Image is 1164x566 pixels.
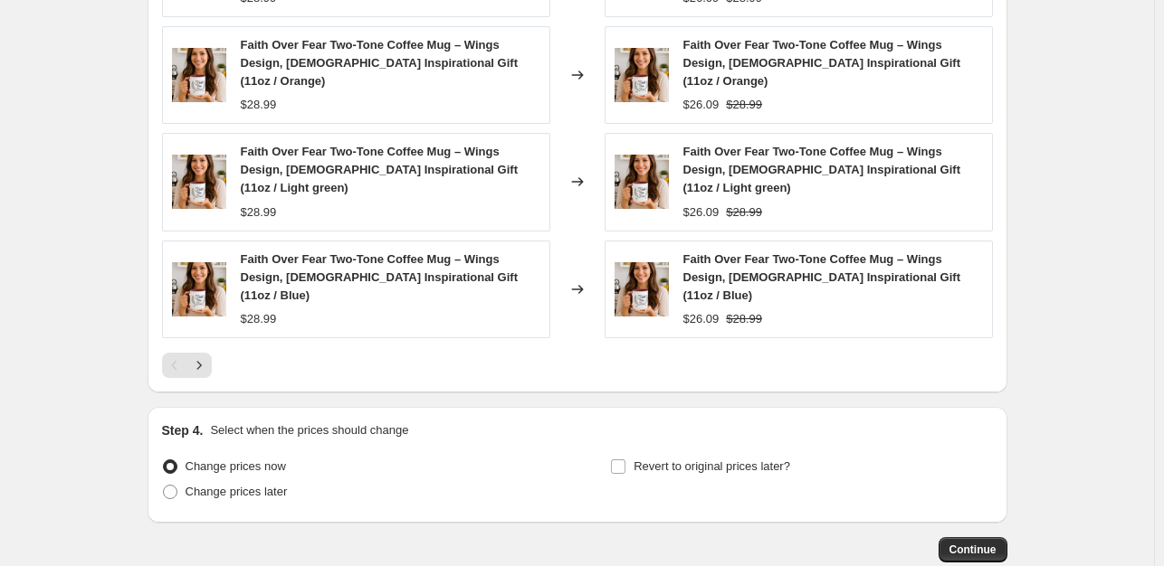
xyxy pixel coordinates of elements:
span: $26.09 [683,98,720,111]
span: Continue [949,542,997,557]
span: Faith Over Fear Two-Tone Coffee Mug – Wings Design, [DEMOGRAPHIC_DATA] Inspirational Gift (11oz /... [683,38,960,88]
span: $28.99 [726,312,762,325]
span: Change prices later [186,485,288,498]
img: 2_e9b2769d-c784-4f1e-9957-0a6f81cfe4df_80x.jpg [172,48,226,102]
span: $28.99 [241,205,277,219]
span: Change prices now [186,459,286,473]
span: Faith Over Fear Two-Tone Coffee Mug – Wings Design, [DEMOGRAPHIC_DATA] Inspirational Gift (11oz /... [683,252,960,302]
span: $26.09 [683,312,720,325]
span: Revert to original prices later? [634,459,790,473]
span: $28.99 [726,205,762,219]
nav: Pagination [162,353,212,378]
img: 2_e9b2769d-c784-4f1e-9957-0a6f81cfe4df_80x.jpg [615,262,669,316]
img: 2_e9b2769d-c784-4f1e-9957-0a6f81cfe4df_80x.jpg [615,155,669,209]
button: Next [186,353,212,378]
img: 2_e9b2769d-c784-4f1e-9957-0a6f81cfe4df_80x.jpg [172,155,226,209]
img: 2_e9b2769d-c784-4f1e-9957-0a6f81cfe4df_80x.jpg [172,262,226,316]
img: 2_e9b2769d-c784-4f1e-9957-0a6f81cfe4df_80x.jpg [615,48,669,102]
span: $28.99 [241,312,277,325]
span: Faith Over Fear Two-Tone Coffee Mug – Wings Design, [DEMOGRAPHIC_DATA] Inspirational Gift (11oz /... [241,38,518,88]
span: Faith Over Fear Two-Tone Coffee Mug – Wings Design, [DEMOGRAPHIC_DATA] Inspirational Gift (11oz /... [683,145,960,194]
p: Select when the prices should change [210,421,408,439]
span: $28.99 [241,98,277,111]
h2: Step 4. [162,421,204,439]
span: $26.09 [683,205,720,219]
span: Faith Over Fear Two-Tone Coffee Mug – Wings Design, [DEMOGRAPHIC_DATA] Inspirational Gift (11oz /... [241,252,518,302]
span: $28.99 [726,98,762,111]
button: Continue [939,537,1007,562]
span: Faith Over Fear Two-Tone Coffee Mug – Wings Design, [DEMOGRAPHIC_DATA] Inspirational Gift (11oz /... [241,145,518,194]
